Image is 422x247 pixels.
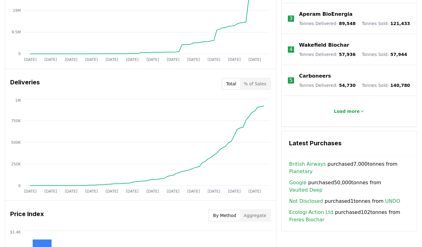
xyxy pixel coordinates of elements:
tspan: 0 [18,52,21,56]
p: 3 [289,15,292,22]
button: Load more [329,105,370,117]
span: 54,730 [339,83,356,88]
a: British Airways [289,160,326,168]
tspan: [DATE] [126,57,139,62]
tspan: 19M [13,8,21,13]
span: 57,944 [390,52,407,57]
tspan: [DATE] [106,189,118,194]
button: By Method [209,211,240,220]
tspan: $1.4K [10,230,21,234]
tspan: 250K [11,162,21,166]
a: Google [289,179,306,186]
a: Ecologi Action Ltd [289,209,333,216]
tspan: [DATE] [207,57,220,62]
tspan: [DATE] [248,189,261,194]
tspan: 0 [18,183,21,188]
h3: Deliveries [10,78,40,90]
tspan: [DATE] [65,189,78,194]
p: Tonnes Sold : [362,51,407,57]
tspan: [DATE] [147,189,159,194]
p: 4 [289,46,292,53]
h3: Price Index [10,209,44,222]
tspan: [DATE] [187,57,200,62]
button: % of Sales [240,79,270,89]
span: 140,780 [390,83,410,88]
tspan: [DATE] [24,189,37,194]
span: purchased 7,000 tonnes from [289,160,409,175]
tspan: [DATE] [85,189,98,194]
h3: Latest Purchases [289,138,409,148]
a: Not Disclosed [289,198,323,205]
p: Tonnes Sold : [362,82,410,88]
tspan: 750K [11,118,21,123]
tspan: [DATE] [248,57,261,62]
span: 57,936 [339,52,356,57]
button: Total [222,79,240,89]
tspan: [DATE] [106,57,118,62]
a: Planetary [289,168,313,175]
p: Load more [334,108,360,114]
tspan: [DATE] [228,57,241,62]
tspan: [DATE] [187,189,200,194]
a: UNDO [385,198,400,205]
a: Aperam BioEnergia [299,11,352,18]
tspan: [DATE] [167,189,180,194]
tspan: [DATE] [207,189,220,194]
p: Tonnes Delivered : [299,82,356,88]
a: Vaulted Deep [289,186,322,194]
p: 5 [289,77,292,84]
span: 121,433 [390,21,410,26]
p: Tonnes Delivered : [299,51,356,57]
tspan: 9.5M [12,30,21,34]
a: Carboneers [299,72,331,80]
p: Tonnes Delivered : [299,20,356,27]
tspan: 1M [15,98,21,102]
tspan: [DATE] [45,57,57,62]
span: 89,548 [339,21,356,26]
a: Wakefield Biochar [299,41,349,49]
tspan: [DATE] [228,189,241,194]
tspan: [DATE] [45,189,57,194]
tspan: [DATE] [126,189,139,194]
a: Freres Biochar [289,216,324,224]
tspan: [DATE] [167,57,180,62]
span: purchased 1 tonnes from [289,198,400,205]
tspan: [DATE] [24,57,37,62]
span: purchased 102 tonnes from [289,209,409,224]
tspan: [DATE] [65,57,78,62]
tspan: [DATE] [85,57,98,62]
tspan: [DATE] [147,57,159,62]
p: Tonnes Sold : [362,20,410,27]
span: purchased 50,000 tonnes from [289,179,409,194]
tspan: 500K [11,140,21,144]
button: Aggregate [240,211,270,220]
